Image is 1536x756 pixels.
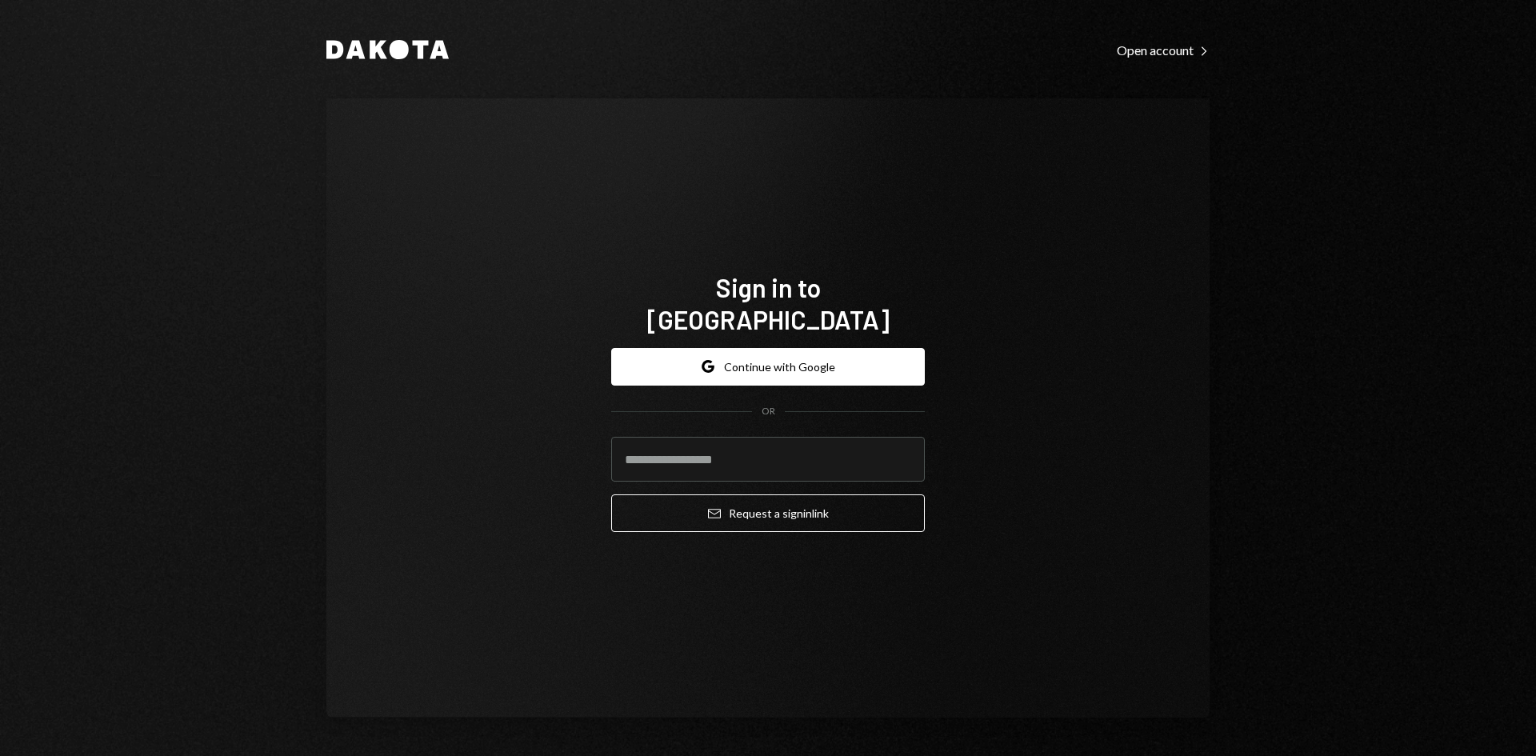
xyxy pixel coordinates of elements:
a: Open account [1117,41,1210,58]
button: Request a signinlink [611,494,925,532]
div: OR [762,405,775,418]
h1: Sign in to [GEOGRAPHIC_DATA] [611,271,925,335]
div: Open account [1117,42,1210,58]
button: Continue with Google [611,348,925,386]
